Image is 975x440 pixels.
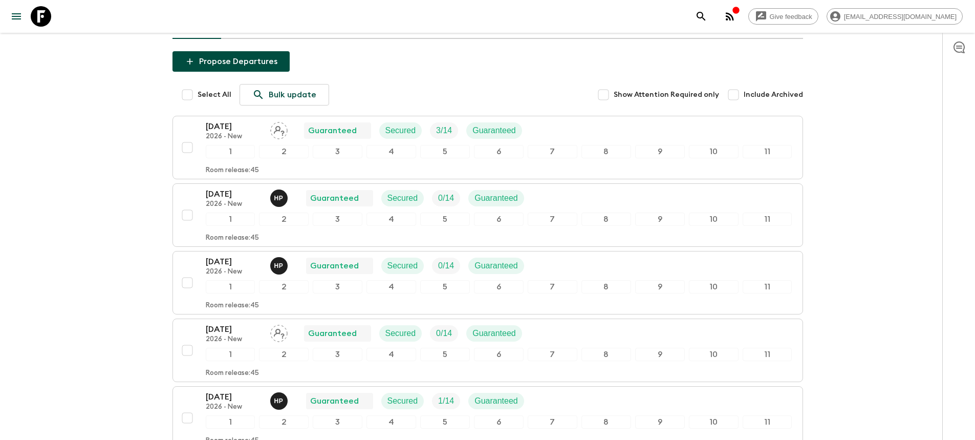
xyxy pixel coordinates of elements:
[689,415,739,429] div: 10
[6,6,27,27] button: menu
[206,280,255,294] div: 1
[259,213,309,226] div: 2
[474,415,524,429] div: 6
[432,190,460,206] div: Trip Fill
[689,213,739,226] div: 10
[689,280,739,294] div: 10
[381,258,424,274] div: Secured
[385,327,416,340] p: Secured
[313,213,362,226] div: 3
[206,336,262,344] p: 2026 - New
[838,13,962,20] span: [EMAIL_ADDRESS][DOMAIN_NAME]
[764,13,818,20] span: Give feedback
[387,192,418,204] p: Secured
[474,145,524,158] div: 6
[240,84,329,106] a: Bulk update
[689,348,739,361] div: 10
[206,348,255,361] div: 1
[474,280,524,294] div: 6
[436,124,452,137] p: 3 / 14
[528,348,577,361] div: 7
[270,125,288,133] span: Assign pack leader
[206,268,262,276] p: 2026 - New
[313,145,362,158] div: 3
[206,323,262,336] p: [DATE]
[313,348,362,361] div: 3
[206,166,259,175] p: Room release: 45
[310,260,359,272] p: Guaranteed
[528,280,577,294] div: 7
[474,260,518,272] p: Guaranteed
[198,90,231,100] span: Select All
[206,200,262,208] p: 2026 - New
[310,192,359,204] p: Guaranteed
[827,8,963,25] div: [EMAIL_ADDRESS][DOMAIN_NAME]
[381,190,424,206] div: Secured
[432,393,460,409] div: Trip Fill
[438,260,454,272] p: 0 / 14
[206,302,259,310] p: Room release: 45
[366,145,416,158] div: 4
[172,319,803,382] button: [DATE]2026 - NewAssign pack leaderGuaranteedSecuredTrip FillGuaranteed1234567891011Room release:45
[474,348,524,361] div: 6
[420,280,470,294] div: 5
[172,116,803,179] button: [DATE]2026 - NewAssign pack leaderGuaranteedSecuredTrip FillGuaranteed1234567891011Room release:45
[430,122,458,139] div: Trip Fill
[581,145,631,158] div: 8
[270,190,290,207] button: HP
[269,89,316,101] p: Bulk update
[379,122,422,139] div: Secured
[259,280,309,294] div: 2
[387,395,418,407] p: Secured
[206,188,262,200] p: [DATE]
[270,260,290,268] span: Heng PringRathana
[581,348,631,361] div: 8
[420,415,470,429] div: 5
[206,145,255,158] div: 1
[743,415,792,429] div: 11
[438,395,454,407] p: 1 / 14
[420,348,470,361] div: 5
[744,90,803,100] span: Include Archived
[308,327,357,340] p: Guaranteed
[270,392,290,410] button: HP
[635,145,685,158] div: 9
[472,327,516,340] p: Guaranteed
[206,256,262,268] p: [DATE]
[614,90,719,100] span: Show Attention Required only
[313,280,362,294] div: 3
[743,145,792,158] div: 11
[420,145,470,158] div: 5
[474,213,524,226] div: 6
[743,280,792,294] div: 11
[274,262,284,270] p: H P
[581,415,631,429] div: 8
[366,415,416,429] div: 4
[743,213,792,226] div: 11
[206,369,259,378] p: Room release: 45
[581,213,631,226] div: 8
[206,415,255,429] div: 1
[635,348,685,361] div: 9
[206,234,259,242] p: Room release: 45
[472,124,516,137] p: Guaranteed
[438,192,454,204] p: 0 / 14
[206,403,262,411] p: 2026 - New
[474,192,518,204] p: Guaranteed
[172,183,803,247] button: [DATE]2026 - NewHeng PringRathanaGuaranteedSecuredTrip FillGuaranteed1234567891011Room release:45
[420,213,470,226] div: 5
[635,213,685,226] div: 9
[430,325,458,342] div: Trip Fill
[381,393,424,409] div: Secured
[270,328,288,336] span: Assign pack leader
[366,348,416,361] div: 4
[206,391,262,403] p: [DATE]
[270,193,290,201] span: Heng PringRathana
[635,415,685,429] div: 9
[274,397,284,405] p: H P
[528,415,577,429] div: 7
[206,120,262,133] p: [DATE]
[270,395,290,404] span: Heng PringRathana
[308,124,357,137] p: Guaranteed
[206,213,255,226] div: 1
